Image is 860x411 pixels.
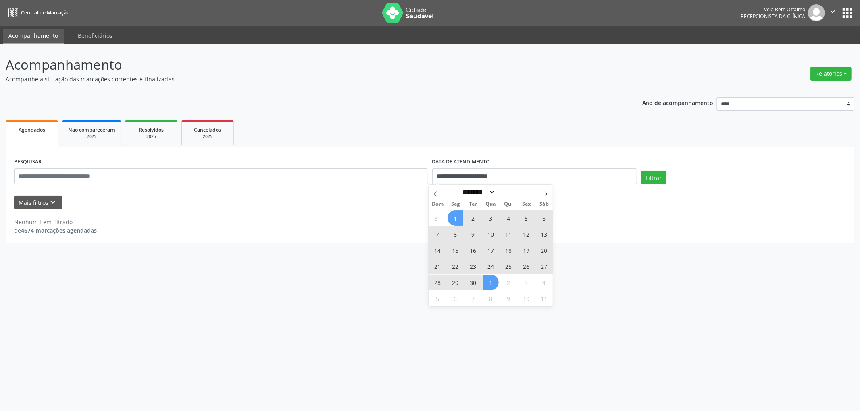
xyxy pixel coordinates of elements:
[14,196,62,210] button: Mais filtroskeyboard_arrow_down
[14,226,97,235] div: de
[536,210,552,226] span: Setembro 6, 2025
[448,258,463,274] span: Setembro 22, 2025
[482,202,500,207] span: Qua
[501,258,516,274] span: Setembro 25, 2025
[741,13,805,20] span: Recepcionista da clínica
[808,4,825,21] img: img
[430,210,446,226] span: Agosto 31, 2025
[21,227,97,234] strong: 4674 marcações agendadas
[741,6,805,13] div: Veja Bem Oftalmo
[840,6,854,20] button: apps
[495,188,522,196] input: Year
[465,226,481,242] span: Setembro 9, 2025
[21,9,69,16] span: Central de Marcação
[483,210,499,226] span: Setembro 3, 2025
[536,242,552,258] span: Setembro 20, 2025
[131,134,171,140] div: 2025
[68,126,115,133] span: Não compareceram
[430,258,446,274] span: Setembro 21, 2025
[465,275,481,290] span: Setembro 30, 2025
[518,226,534,242] span: Setembro 12, 2025
[518,210,534,226] span: Setembro 5, 2025
[642,97,714,107] p: Ano de acompanhamento
[501,226,516,242] span: Setembro 11, 2025
[14,218,97,226] div: Nenhum item filtrado
[430,275,446,290] span: Setembro 28, 2025
[19,126,45,133] span: Agendados
[464,202,482,207] span: Ter
[448,242,463,258] span: Setembro 15, 2025
[501,275,516,290] span: Outubro 2, 2025
[535,202,553,207] span: Sáb
[49,198,58,207] i: keyboard_arrow_down
[810,67,852,81] button: Relatórios
[518,258,534,274] span: Setembro 26, 2025
[483,258,499,274] span: Setembro 24, 2025
[430,226,446,242] span: Setembro 7, 2025
[430,291,446,306] span: Outubro 5, 2025
[430,242,446,258] span: Setembro 14, 2025
[446,202,464,207] span: Seg
[500,202,517,207] span: Qui
[483,242,499,258] span: Setembro 17, 2025
[448,291,463,306] span: Outubro 6, 2025
[139,126,164,133] span: Resolvidos
[448,210,463,226] span: Setembro 1, 2025
[6,6,69,19] a: Central de Marcação
[465,210,481,226] span: Setembro 2, 2025
[518,291,534,306] span: Outubro 10, 2025
[536,275,552,290] span: Outubro 4, 2025
[518,242,534,258] span: Setembro 19, 2025
[465,242,481,258] span: Setembro 16, 2025
[518,275,534,290] span: Outubro 3, 2025
[72,29,118,43] a: Beneficiários
[828,7,837,16] i: 
[187,134,228,140] div: 2025
[465,291,481,306] span: Outubro 7, 2025
[517,202,535,207] span: Sex
[14,156,42,168] label: PESQUISAR
[448,226,463,242] span: Setembro 8, 2025
[432,156,490,168] label: DATA DE ATENDIMENTO
[429,202,446,207] span: Dom
[501,242,516,258] span: Setembro 18, 2025
[536,291,552,306] span: Outubro 11, 2025
[501,210,516,226] span: Setembro 4, 2025
[483,291,499,306] span: Outubro 8, 2025
[3,29,64,44] a: Acompanhamento
[448,275,463,290] span: Setembro 29, 2025
[536,258,552,274] span: Setembro 27, 2025
[465,258,481,274] span: Setembro 23, 2025
[68,134,115,140] div: 2025
[194,126,221,133] span: Cancelados
[6,55,600,75] p: Acompanhamento
[825,4,840,21] button: 
[483,226,499,242] span: Setembro 10, 2025
[6,75,600,83] p: Acompanhe a situação das marcações correntes e finalizadas
[460,188,496,196] select: Month
[501,291,516,306] span: Outubro 9, 2025
[641,171,666,184] button: Filtrar
[536,226,552,242] span: Setembro 13, 2025
[483,275,499,290] span: Outubro 1, 2025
